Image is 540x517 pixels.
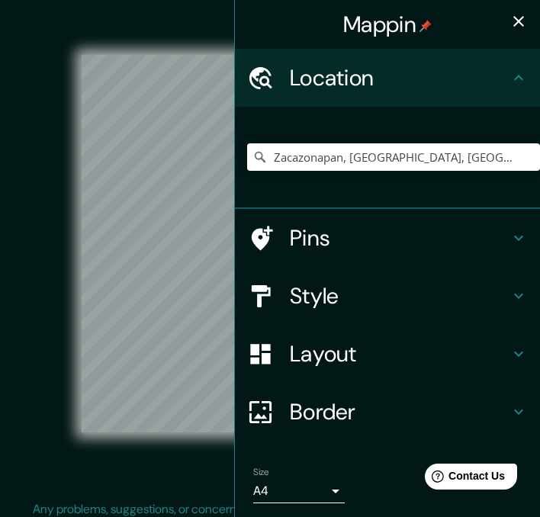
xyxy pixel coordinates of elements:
[235,267,540,325] div: Style
[247,143,540,171] input: Pick your city or area
[290,398,509,425] h4: Border
[290,282,509,310] h4: Style
[419,20,432,32] img: pin-icon.png
[290,64,509,92] h4: Location
[235,383,540,441] div: Border
[235,325,540,383] div: Layout
[253,466,269,479] label: Size
[404,458,523,500] iframe: Help widget launcher
[290,224,509,252] h4: Pins
[253,479,345,503] div: A4
[290,340,509,368] h4: Layout
[343,11,432,38] h4: Mappin
[235,49,540,107] div: Location
[82,55,459,432] canvas: Map
[235,209,540,267] div: Pins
